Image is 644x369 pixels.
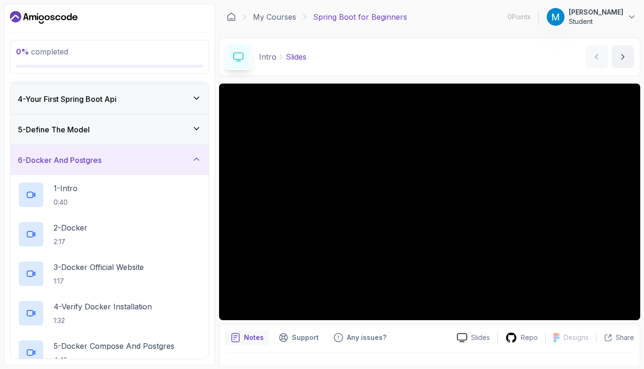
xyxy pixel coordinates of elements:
a: Repo [498,332,545,344]
a: My Courses [253,11,296,23]
button: Support button [273,330,324,345]
p: 0 Points [508,12,531,22]
button: 5-Define The Model [10,115,209,145]
button: 2-Docker2:17 [18,221,201,247]
button: Share [596,333,634,342]
h3: 5 - Define The Model [18,124,90,135]
p: Any issues? [347,333,386,342]
p: Support [292,333,319,342]
p: Spring Boot for Beginners [313,11,407,23]
button: notes button [225,330,269,345]
p: 2:17 [54,237,87,246]
button: 4-Your First Spring Boot Api [10,84,209,114]
span: completed [16,47,68,56]
a: Slides [449,333,497,343]
p: Slides [471,333,490,342]
button: previous content [585,46,608,68]
h3: 6 - Docker And Postgres [18,154,102,166]
button: 3-Docker Official Website1:17 [18,261,201,287]
button: 1-Intro0:40 [18,182,201,208]
p: 0:40 [54,198,78,207]
button: 4-Verify Docker Installation1:32 [18,300,201,326]
button: 6-Docker And Postgres [10,145,209,175]
p: Repo [521,333,538,342]
p: Slides [286,51,306,62]
p: Notes [244,333,264,342]
p: 1:32 [54,316,152,325]
button: 5-Docker Compose And Postgres4:48 [18,339,201,366]
p: Student [569,17,623,26]
p: 4 - Verify Docker Installation [54,301,152,312]
a: Dashboard [227,12,236,22]
p: Share [616,333,634,342]
h3: 4 - Your First Spring Boot Api [18,93,117,105]
button: user profile image[PERSON_NAME]Student [546,8,636,26]
a: Dashboard [10,10,78,25]
p: Intro [259,51,276,62]
p: 5 - Docker Compose And Postgres [54,340,174,352]
p: 1 - Intro [54,183,78,194]
img: user profile image [547,8,565,26]
p: Designs [564,333,589,342]
button: Feedback button [328,330,392,345]
p: 1:17 [54,277,144,286]
button: next content [612,46,634,68]
p: 4:48 [54,355,174,365]
p: 2 - Docker [54,222,87,233]
p: 3 - Docker Official Website [54,261,144,273]
span: 0 % [16,47,29,56]
p: [PERSON_NAME] [569,8,623,17]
